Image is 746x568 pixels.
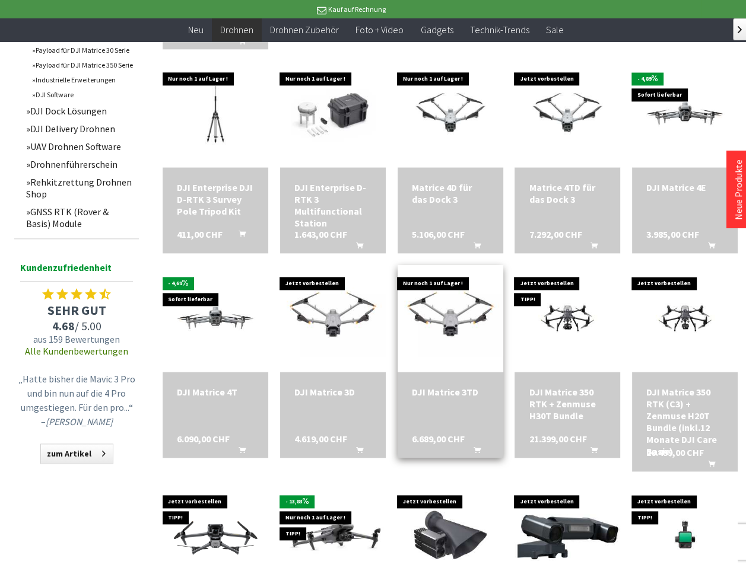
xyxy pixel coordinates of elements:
img: Matrice 4D für das Dock 3 [398,75,503,154]
div: DJI Matrice 4T [177,386,254,398]
a: Industrielle Erweiterungen [26,72,139,87]
a: DJI Enterprise DJI D-RTK 3 Survey Pole Tripod Kit 411,00 CHF In den Warenkorb [177,181,254,217]
a: zum Artikel [40,443,113,464]
img: DJI Zenmuse L2 (inkl. 12 Monate Care Enterprise Basic) [632,507,738,566]
img: DJI Matrice 350 RTK + Zenmuse H30T Bundle [515,285,620,352]
a: Payload für DJI Matrice 30 Serie [26,43,139,58]
img: DJI Matrice 4E [632,84,738,143]
span: 4.68 [52,318,75,333]
button: In den Warenkorb [224,445,253,460]
span: 6.090,00 CHF [177,433,230,445]
button: In den Warenkorb [342,445,370,460]
span: Sale [545,24,563,36]
span: / 5.00 [14,318,139,333]
a: DJI Matrice 3TD 6.689,00 CHF In den Warenkorb [412,386,489,398]
img: DJI Matrice 3TD [398,280,503,356]
span: Neu [188,24,204,36]
button: In den Warenkorb [224,228,253,244]
button: In den Warenkorb [459,240,488,256]
span: Drohnen [220,24,253,36]
a: Technik-Trends [461,18,537,42]
span:  [738,26,742,33]
span: 1.643,00 CHF [294,228,347,240]
a: DJI Matrice 4T 6.090,00 CHF In den Warenkorb [177,386,254,398]
div: DJI Enterprise DJI D-RTK 3 Survey Pole Tripod Kit [177,181,254,217]
a: Sale [537,18,572,42]
span: SEHR GUT [14,302,139,318]
div: DJI Matrice 350 RTK (C3) + Zenmuse H20T Bundle (inkl.12 Monate DJI Care Basic) [646,386,723,457]
span: 6.689,00 CHF [412,433,465,445]
a: Gadgets [412,18,461,42]
span: 20.499,00 CHF [646,446,704,458]
span: 3.985,00 CHF [646,228,699,240]
a: Matrice 4TD für das Dock 3 7.292,00 CHF In den Warenkorb [529,181,606,205]
span: Kundenzufriedenheit [20,260,133,282]
a: DJI Matrice 3D 4.619,00 CHF In den Warenkorb [294,386,372,398]
a: DJI Dock Lösungen [20,102,139,120]
a: GNSS RTK (Rover & Basis) Module [20,203,139,232]
a: Alle Kundenbewertungen [25,345,128,357]
button: In den Warenkorb [694,458,722,474]
a: Drohnen [212,18,262,42]
button: In den Warenkorb [576,445,605,460]
span: 7.292,00 CHF [529,228,582,240]
span: Foto + Video [355,24,404,36]
a: DJI Matrice 350 RTK + Zenmuse H30T Bundle 21.399,00 CHF In den Warenkorb [529,386,606,422]
span: 411,00 CHF [177,228,223,240]
span: Technik-Trends [469,24,529,36]
button: In den Warenkorb [576,240,605,256]
a: Foto + Video [347,18,412,42]
div: Matrice 4D für das Dock 3 [412,181,489,205]
em: [PERSON_NAME] [46,416,113,427]
div: Matrice 4TD für das Dock 3 [529,181,606,205]
span: 21.399,00 CHF [529,433,586,445]
button: In den Warenkorb [694,240,722,256]
a: DJI Matrice 350 RTK (C3) + Zenmuse H20T Bundle (inkl.12 Monate DJI Care Basic) 20.499,00 CHF In d... [646,386,723,457]
a: DJI Software [26,87,139,102]
button: In den Warenkorb [459,445,488,460]
a: Rehkitzrettung Drohnen Shop [20,173,139,203]
button: In den Warenkorb [342,240,370,256]
a: DJI Enterprise D-RTK 3 Multifunctional Station 1.643,00 CHF In den Warenkorb [294,181,372,229]
img: DJI Matrice 3D [280,280,386,356]
a: Drohnenführerschein [20,155,139,173]
a: Payload für DJI Matrice 350 Serie [26,58,139,72]
span: aus 159 Bewertungen [14,333,139,345]
span: Drohnen Zubehör [270,24,339,36]
a: DJI Matrice 4E 3.985,00 CHF In den Warenkorb [646,181,723,193]
a: Matrice 4D für das Dock 3 5.106,00 CHF In den Warenkorb [412,181,489,205]
img: DJI Matrice 4T [163,289,268,348]
div: DJI Matrice 350 RTK + Zenmuse H30T Bundle [529,386,606,422]
a: Neue Produkte [732,159,744,220]
span: Gadgets [420,24,453,36]
button: In den Warenkorb [224,36,253,52]
div: DJI Matrice 3D [294,386,372,398]
a: Neu [180,18,212,42]
span: 4.619,00 CHF [294,433,347,445]
div: DJI Enterprise D-RTK 3 Multifunctional Station [294,181,372,229]
img: DJI Enterprise DJI D-RTK 3 Survey Pole Tripod Kit [163,75,268,154]
img: Matrice 4TD für das Dock 3 [515,75,620,154]
div: DJI Matrice 4E [646,181,723,193]
a: DJI Delivery Drohnen [20,120,139,138]
img: DJI Mavic 3E [163,507,268,566]
img: DJI Matrice 350 RTK (C3) + Zenmuse H20T Bundle (inkl.12 Monate DJI Care Basic) [632,285,738,352]
a: UAV Drohnen Software [20,138,139,155]
p: „Hatte bisher die Mavic 3 Pro und bin nun auf die 4 Pro umgestiegen. Für den pro...“ – [17,372,136,429]
a: Drohnen Zubehör [262,18,347,42]
span: 5.106,00 CHF [412,228,465,240]
div: DJI Matrice 3TD [412,386,489,398]
img: DJI Enterprise D-RTK 3 Multifunctional Station [280,75,386,154]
